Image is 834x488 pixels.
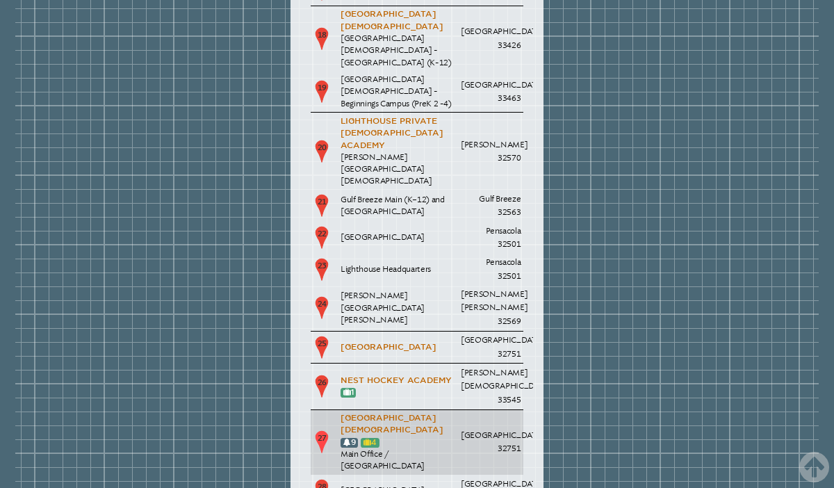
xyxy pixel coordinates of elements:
[313,430,331,455] p: 27
[313,374,331,399] p: 26
[341,33,456,69] p: [GEOGRAPHIC_DATA][DEMOGRAPHIC_DATA] - [GEOGRAPHIC_DATA] (K-12)
[461,225,521,252] p: Pensacola 32501
[461,25,521,52] p: [GEOGRAPHIC_DATA] 33426
[461,334,521,361] p: [GEOGRAPHIC_DATA] 32751
[313,79,331,104] p: 19
[313,26,331,51] p: 18
[313,295,331,320] p: 24
[341,116,443,150] a: Lighthouse Private [DEMOGRAPHIC_DATA] Academy
[343,388,354,397] a: 1
[341,74,456,110] p: [GEOGRAPHIC_DATA][DEMOGRAPHIC_DATA] - Beginnings Campus (PreK 2 -4)
[461,79,521,106] p: [GEOGRAPHIC_DATA] 33463
[313,257,331,282] p: 23
[341,194,456,218] p: Gulf Breeze Main (K–12) and [GEOGRAPHIC_DATA]
[313,225,331,250] p: 22
[461,288,521,328] p: [PERSON_NAME] [PERSON_NAME] 32569
[341,342,436,352] a: [GEOGRAPHIC_DATA]
[461,429,521,456] p: [GEOGRAPHIC_DATA] 32751
[363,438,377,447] a: 4
[341,231,456,243] p: [GEOGRAPHIC_DATA]
[313,193,331,218] p: 21
[341,9,443,31] a: [GEOGRAPHIC_DATA][DEMOGRAPHIC_DATA]
[461,193,521,220] p: Gulf Breeze 32563
[341,375,452,385] a: Nest Hockey Academy
[313,139,331,164] p: 20
[341,290,456,326] p: [PERSON_NAME][GEOGRAPHIC_DATA][PERSON_NAME]
[341,152,456,188] p: [PERSON_NAME][GEOGRAPHIC_DATA][DEMOGRAPHIC_DATA]
[341,413,443,434] a: [GEOGRAPHIC_DATA][DEMOGRAPHIC_DATA]
[461,256,521,283] p: Pensacola 32501
[341,263,456,275] p: Lighthouse Headquarters
[343,438,356,447] a: 9
[313,335,331,360] p: 25
[461,138,521,165] p: [PERSON_NAME] 32570
[341,448,456,473] p: Main Office / [GEOGRAPHIC_DATA]
[461,366,521,407] p: [PERSON_NAME][DEMOGRAPHIC_DATA] 33545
